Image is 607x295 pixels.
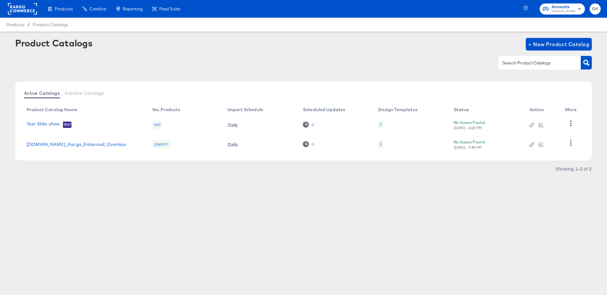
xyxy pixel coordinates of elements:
[526,38,592,51] button: + New Product Catalog
[89,6,106,11] span: Creative
[552,9,575,14] span: [DOMAIN_NAME]
[6,22,24,27] span: Products
[378,121,383,129] div: 7
[27,142,126,147] a: [DOMAIN_NAME]_Kargo_Enhanced_Overlays
[380,122,382,127] div: 7
[65,91,104,96] span: Inactive Catalogs
[24,22,33,27] span: /
[378,140,383,148] div: 3
[303,141,314,147] div: 0
[378,107,417,112] div: Design Templates
[528,40,589,49] span: + New Product Catalog
[15,38,92,48] div: Product Catalogs
[228,107,263,112] div: Import Schedule
[552,4,575,10] span: Accounts
[311,123,314,127] div: 0
[524,105,561,115] th: Action
[223,135,298,154] td: Daily
[63,122,71,127] span: Test
[152,121,162,129] div: 100
[33,22,68,27] a: Product Catalogs
[27,121,60,128] a: Test Slide show
[501,59,568,67] input: Search Product Catalogs
[159,6,180,11] span: Feed Suite
[555,166,592,171] div: Showing 1–2 of 2
[123,6,143,11] span: Reporting
[223,115,298,135] td: Daily
[380,142,382,147] div: 3
[449,105,524,115] th: Status
[152,107,181,112] div: No. Products
[24,91,60,96] span: Active Catalogs
[560,105,584,115] th: More
[592,5,598,13] span: GA
[540,3,585,15] button: Accounts[DOMAIN_NAME]
[303,107,346,112] div: Scheduled Updates
[590,3,601,15] button: GA
[152,140,170,148] div: 2260011
[303,122,314,128] div: 0
[55,6,73,11] span: Products
[27,107,77,112] div: Product Catalog Name
[311,142,314,147] div: 0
